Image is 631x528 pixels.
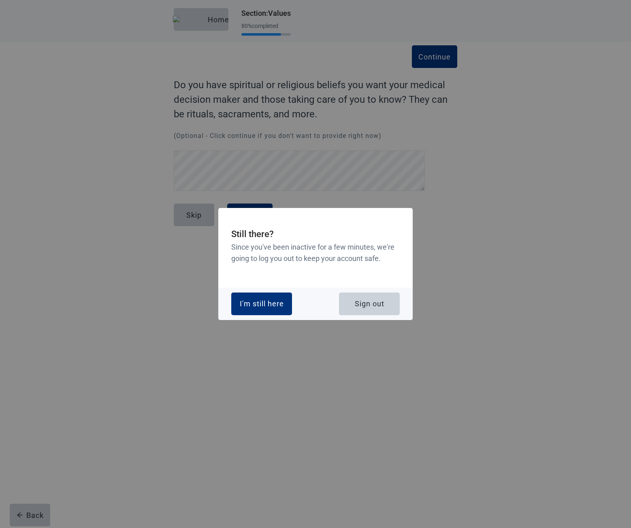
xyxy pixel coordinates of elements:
[231,242,400,265] h3: Since you've been inactive for a few minutes, we're going to log you out to keep your account safe.
[240,300,284,308] div: I'm still here
[355,300,384,308] div: Sign out
[231,293,292,315] button: I'm still here
[231,227,400,242] h2: Still there?
[339,293,400,315] button: Sign out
